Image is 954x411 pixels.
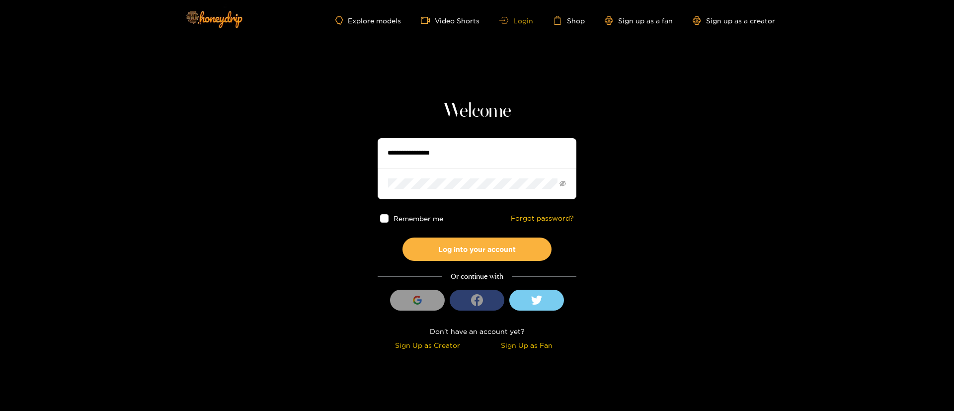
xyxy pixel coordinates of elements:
div: Don't have an account yet? [378,326,576,337]
a: Login [499,17,533,24]
a: Sign up as a creator [693,16,775,25]
h1: Welcome [378,99,576,123]
button: Log into your account [402,238,552,261]
span: Remember me [394,215,443,222]
a: Video Shorts [421,16,479,25]
a: Shop [553,16,585,25]
div: Sign Up as Fan [479,339,574,351]
a: Explore models [335,16,401,25]
span: video-camera [421,16,435,25]
div: Or continue with [378,271,576,282]
div: Sign Up as Creator [380,339,475,351]
span: eye-invisible [559,180,566,187]
a: Sign up as a fan [605,16,673,25]
a: Forgot password? [511,214,574,223]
